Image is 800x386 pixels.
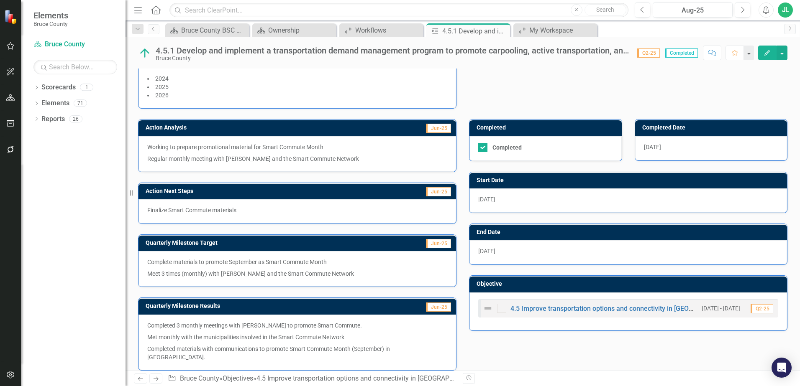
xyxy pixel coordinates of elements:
button: JL [778,3,793,18]
input: Search ClearPoint... [169,3,628,18]
p: Finalize Smart Commute materials [147,206,447,214]
div: Bruce County [156,55,629,61]
p: Completed materials with communications to promote Smart Commute Month (September) in [GEOGRAPHIC... [147,343,447,361]
h3: Completed [477,124,618,131]
a: Bruce County BSC Welcome Page [167,25,247,36]
h3: Objective [477,281,783,287]
p: Meet 3 times (monthly) with [PERSON_NAME] and the Smart Commute Network [147,268,447,278]
img: On Track [138,46,151,60]
div: Ownership [268,25,334,36]
img: Not Defined [483,303,493,313]
button: Search [585,4,626,16]
p: Met monthly with the municipalities involved in the Smart Commute Network [147,331,447,343]
span: Jun-25 [426,239,451,248]
span: Jun-25 [426,124,451,133]
div: » » » [168,374,456,383]
a: Elements [41,99,69,108]
a: Ownership [254,25,334,36]
span: [DATE] [478,196,495,203]
a: 4.5 Improve transportation options and connectivity in [GEOGRAPHIC_DATA]. [256,374,482,382]
a: Bruce County [180,374,219,382]
img: ClearPoint Strategy [4,10,19,24]
span: Elements [33,10,68,20]
div: Workflows [355,25,421,36]
h3: Completed Date [642,124,783,131]
span: 2026 [155,92,169,99]
h3: Start Date [477,177,783,183]
div: 4.5.1 Develop and implement a transportation demand management program to promote carpooling, act... [442,26,508,36]
a: Objectives [223,374,253,382]
div: 4.5.1 Develop and implement a transportation demand management program to promote carpooling, act... [156,46,629,55]
div: Bruce County BSC Welcome Page [181,25,247,36]
div: Open Intercom Messenger [772,358,792,378]
a: Workflows [341,25,421,36]
a: Bruce County [33,40,117,49]
small: Bruce County [33,20,68,27]
span: Jun-25 [426,187,451,196]
span: Q2-25 [751,304,773,313]
span: Search [596,6,614,13]
span: 2024 [155,75,169,82]
p: Complete materials to promote September as Smart Commute Month [147,258,447,268]
button: Aug-25 [653,3,733,18]
h3: Action Next Steps [146,188,344,194]
span: 2025 [155,84,169,90]
h3: End Date [477,229,783,235]
small: [DATE] - [DATE] [702,305,740,312]
p: Working to prepare promotional material for Smart Commute Month [147,143,447,153]
h3: Quarterly Milestone Target [146,240,371,246]
div: My Workspace [529,25,595,36]
div: 26 [69,115,82,122]
h3: Quarterly Milestone Results [146,303,373,309]
p: Regular monthly meeting with [PERSON_NAME] and the Smart Commute Network [147,153,447,163]
h3: Action Analysis [146,124,333,131]
div: 1 [80,84,93,91]
span: [DATE] [478,248,495,254]
p: Completed 3 monthly meetings with [PERSON_NAME] to promote Smart Commute. [147,321,447,331]
span: Completed [665,48,698,58]
input: Search Below... [33,60,117,74]
a: 4.5 Improve transportation options and connectivity in [GEOGRAPHIC_DATA]. [510,305,740,312]
a: My Workspace [515,25,595,36]
div: Aug-25 [656,5,730,15]
span: Jun-25 [426,302,451,312]
span: Q2-25 [637,48,660,58]
a: Scorecards [41,83,76,92]
div: 71 [74,100,87,107]
a: Reports [41,114,65,124]
span: [DATE] [644,144,661,150]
